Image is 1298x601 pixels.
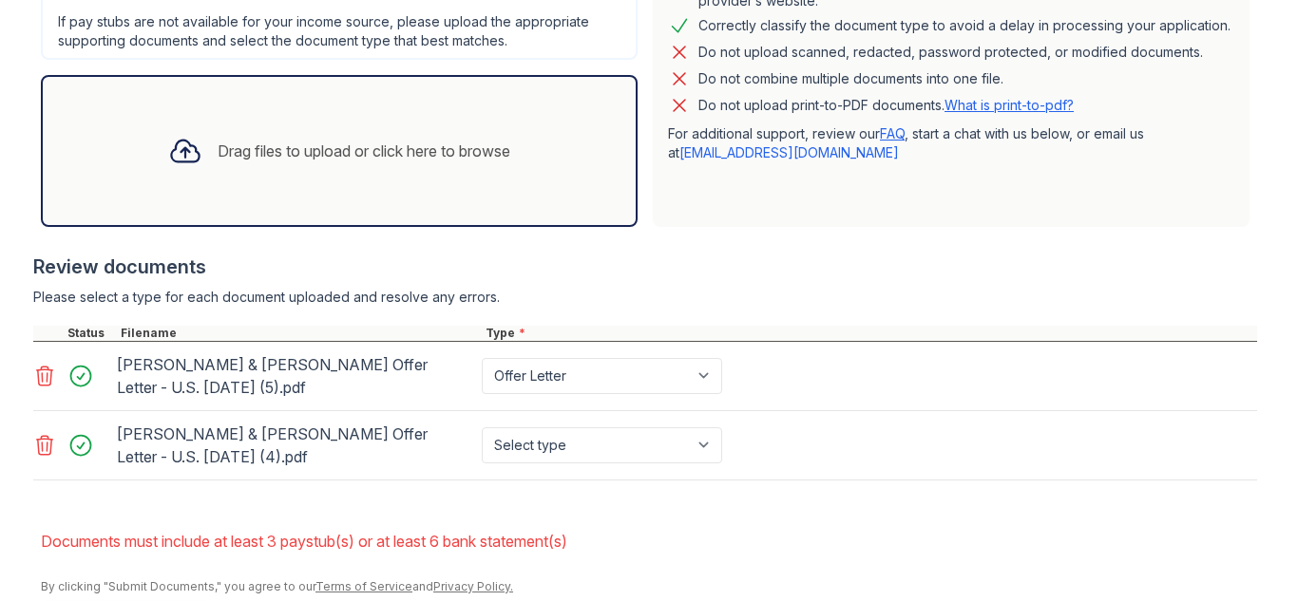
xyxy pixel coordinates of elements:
[679,144,899,160] a: [EMAIL_ADDRESS][DOMAIN_NAME]
[41,579,1257,594] div: By clicking "Submit Documents," you agree to our and
[117,326,482,341] div: Filename
[41,522,1257,560] li: Documents must include at least 3 paystub(s) or at least 6 bank statement(s)
[33,288,1257,307] div: Please select a type for each document uploaded and resolve any errors.
[117,349,474,403] div: [PERSON_NAME] & [PERSON_NAME] Offer Letter - U.S. [DATE] (5).pdf
[64,326,117,341] div: Status
[698,96,1074,115] p: Do not upload print-to-PDF documents.
[880,125,905,141] a: FAQ
[433,579,513,593] a: Privacy Policy.
[33,254,1257,280] div: Review documents
[218,140,510,162] div: Drag files to upload or click here to browse
[945,97,1074,113] a: What is print-to-pdf?
[668,124,1234,162] p: For additional support, review our , start a chat with us below, or email us at
[698,67,1003,90] div: Do not combine multiple documents into one file.
[315,579,412,593] a: Terms of Service
[482,326,1257,341] div: Type
[698,14,1231,37] div: Correctly classify the document type to avoid a delay in processing your application.
[698,41,1203,64] div: Do not upload scanned, redacted, password protected, or modified documents.
[117,419,474,472] div: [PERSON_NAME] & [PERSON_NAME] Offer Letter - U.S. [DATE] (4).pdf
